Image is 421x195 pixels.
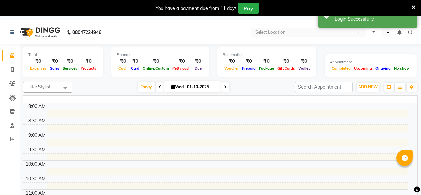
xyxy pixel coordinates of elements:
[192,58,204,65] div: ₹0
[24,175,47,182] div: 10:30 AM
[17,23,62,41] img: logo
[223,66,240,71] span: Voucher
[61,66,79,71] span: Services
[255,29,285,36] div: Select Location
[240,58,257,65] div: ₹0
[297,58,311,65] div: ₹0
[79,66,98,71] span: Products
[79,58,98,65] div: ₹0
[240,66,257,71] span: Prepaid
[171,58,192,65] div: ₹0
[72,23,101,41] b: 08047224946
[28,52,98,58] div: Total
[27,117,47,124] div: 8:30 AM
[357,83,379,92] button: ADD NEW
[171,66,192,71] span: Petty cash
[117,52,204,58] div: Finance
[48,66,61,71] span: Sales
[117,66,129,71] span: Cash
[276,58,297,65] div: ₹0
[238,3,259,14] button: Pay
[27,84,50,89] span: Filter Stylist
[61,58,79,65] div: ₹0
[138,82,155,92] span: Today
[156,5,237,12] div: You have a payment due from 11 days
[170,85,185,89] span: Wed
[28,58,48,65] div: ₹0
[117,58,129,65] div: ₹0
[358,85,378,89] span: ADD NEW
[129,66,141,71] span: Card
[27,146,47,153] div: 9:30 AM
[257,58,276,65] div: ₹0
[141,58,171,65] div: ₹0
[28,66,48,71] span: Expenses
[335,16,412,23] div: Login Successfully.
[141,66,171,71] span: Online/Custom
[374,66,392,71] span: Ongoing
[330,60,411,65] div: Appointment
[295,82,353,92] input: Search Appointment
[257,66,276,71] span: Package
[276,66,297,71] span: Gift Cards
[223,58,240,65] div: ₹0
[352,66,374,71] span: Upcoming
[223,52,311,58] div: Redemption
[297,66,311,71] span: Wallet
[27,103,47,110] div: 8:00 AM
[24,161,47,168] div: 10:00 AM
[48,58,61,65] div: ₹0
[185,82,218,92] input: 2025-10-01
[129,58,141,65] div: ₹0
[193,66,203,71] span: Due
[330,66,352,71] span: Completed
[392,66,411,71] span: No show
[27,132,47,139] div: 9:00 AM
